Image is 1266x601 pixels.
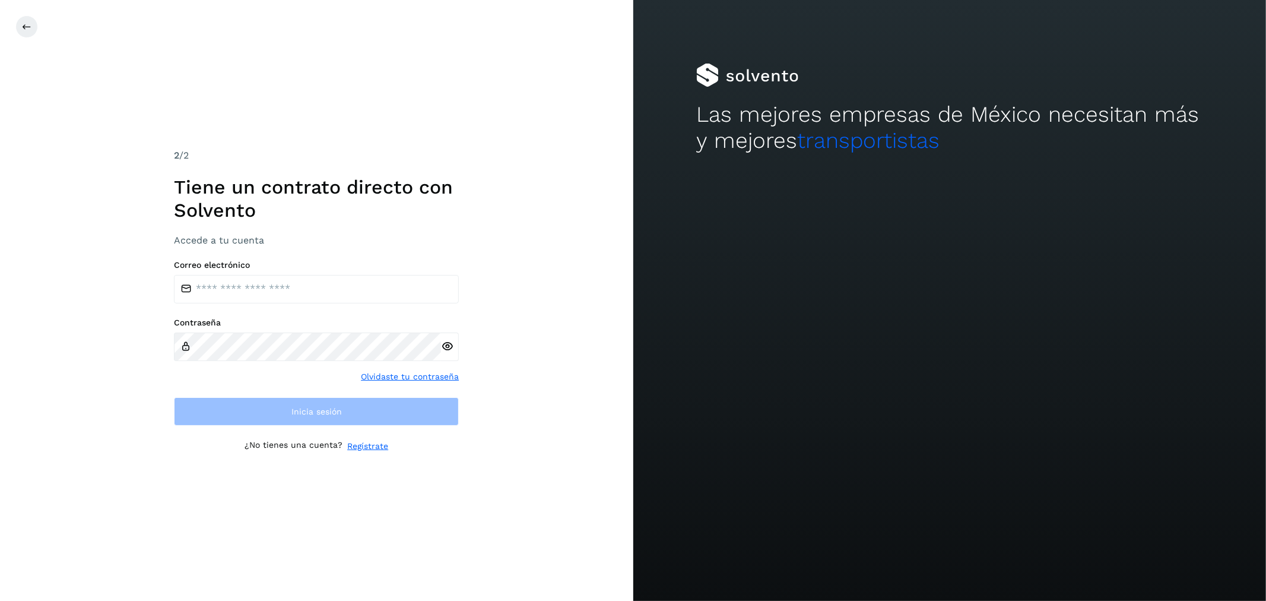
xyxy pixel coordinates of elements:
p: ¿No tienes una cuenta? [245,440,342,453]
span: transportistas [797,128,940,153]
h2: Las mejores empresas de México necesitan más y mejores [696,102,1202,154]
h3: Accede a tu cuenta [174,235,459,246]
button: Inicia sesión [174,397,459,426]
h1: Tiene un contrato directo con Solvento [174,176,459,222]
label: Contraseña [174,318,459,328]
label: Correo electrónico [174,260,459,270]
div: /2 [174,148,459,163]
span: 2 [174,150,179,161]
a: Regístrate [347,440,388,453]
span: Inicia sesión [291,407,342,416]
a: Olvidaste tu contraseña [361,371,459,383]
